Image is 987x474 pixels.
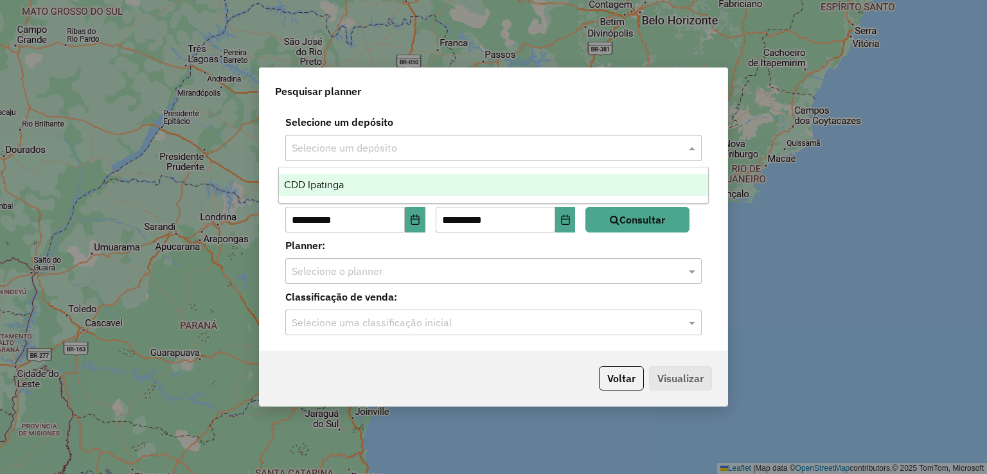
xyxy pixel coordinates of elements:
[278,167,709,204] ng-dropdown-panel: Options list
[599,366,644,391] button: Voltar
[555,207,576,233] button: Choose Date
[585,207,689,233] button: Consultar
[278,238,709,253] label: Planner:
[405,207,425,233] button: Choose Date
[278,289,709,304] label: Classificação de venda:
[278,114,709,130] label: Selecione um depósito
[275,83,361,99] span: Pesquisar planner
[284,179,344,190] span: CDD Ipatinga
